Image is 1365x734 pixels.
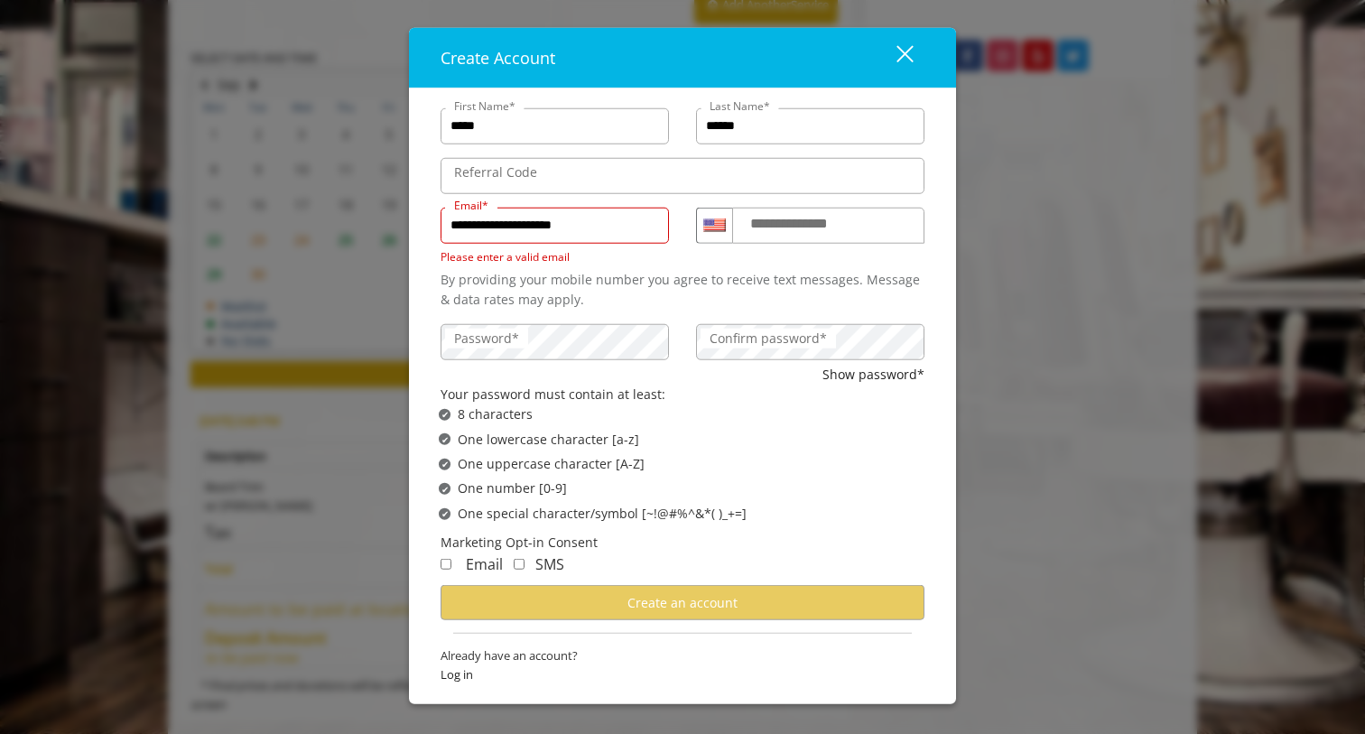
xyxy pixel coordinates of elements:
[863,39,924,76] button: close dialog
[696,323,924,359] input: ConfirmPassword
[876,44,912,71] div: close dialog
[441,247,669,265] div: Please enter a valid email
[441,157,924,193] input: ReferralCode
[445,328,528,348] label: Password*
[822,364,924,384] button: Show password*
[696,207,732,243] div: Country
[441,432,449,447] span: ✔
[466,553,503,573] span: Email
[441,385,924,404] div: Your password must contain at least:
[458,478,567,498] span: One number [0-9]
[458,404,533,424] span: 8 characters
[441,323,669,359] input: Password
[441,506,449,521] span: ✔
[441,481,449,496] span: ✔
[458,454,645,474] span: One uppercase character [A-Z]
[441,646,924,665] span: Already have an account?
[627,593,738,610] span: Create an account
[701,97,779,114] label: Last Name*
[441,407,449,422] span: ✔
[441,269,924,310] div: By providing your mobile number you agree to receive text messages. Message & data rates may apply.
[701,328,836,348] label: Confirm password*
[441,665,924,684] span: Log in
[441,585,924,620] button: Create an account
[441,457,449,471] span: ✔
[458,504,747,524] span: One special character/symbol [~!@#%^&*( )_+=]
[445,162,546,181] label: Referral Code
[441,207,669,243] input: Email
[445,196,497,213] label: Email*
[441,558,451,569] input: Receive Marketing Email
[441,107,669,144] input: FirstName
[445,97,525,114] label: First Name*
[441,46,555,68] span: Create Account
[514,558,525,569] input: Receive Marketing SMS
[441,533,924,553] div: Marketing Opt-in Consent
[535,553,564,573] span: SMS
[696,107,924,144] input: Lastname
[458,429,639,449] span: One lowercase character [a-z]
